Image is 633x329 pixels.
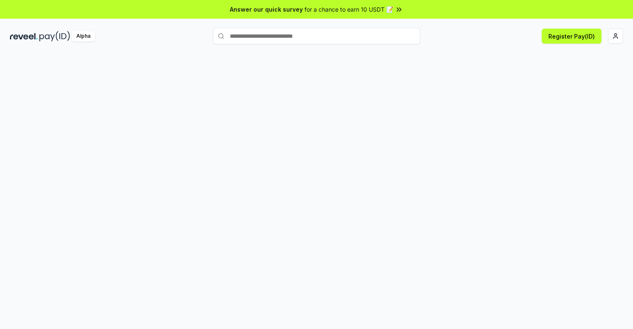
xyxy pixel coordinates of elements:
button: Register Pay(ID) [542,29,601,44]
div: Alpha [72,31,95,41]
span: Answer our quick survey [230,5,303,14]
img: pay_id [39,31,70,41]
img: reveel_dark [10,31,38,41]
span: for a chance to earn 10 USDT 📝 [304,5,393,14]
